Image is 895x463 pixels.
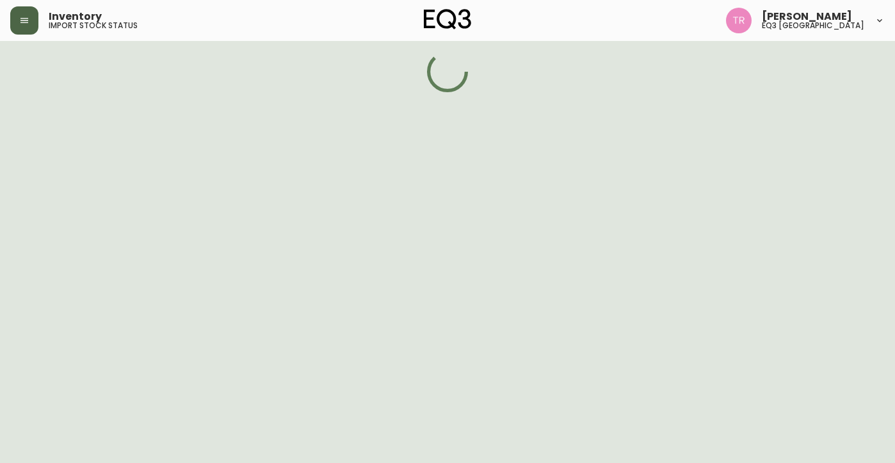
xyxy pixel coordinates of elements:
[726,8,752,33] img: 214b9049a7c64896e5c13e8f38ff7a87
[424,9,471,29] img: logo
[49,12,102,22] span: Inventory
[762,22,864,29] h5: eq3 [GEOGRAPHIC_DATA]
[49,22,138,29] h5: import stock status
[762,12,852,22] span: [PERSON_NAME]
